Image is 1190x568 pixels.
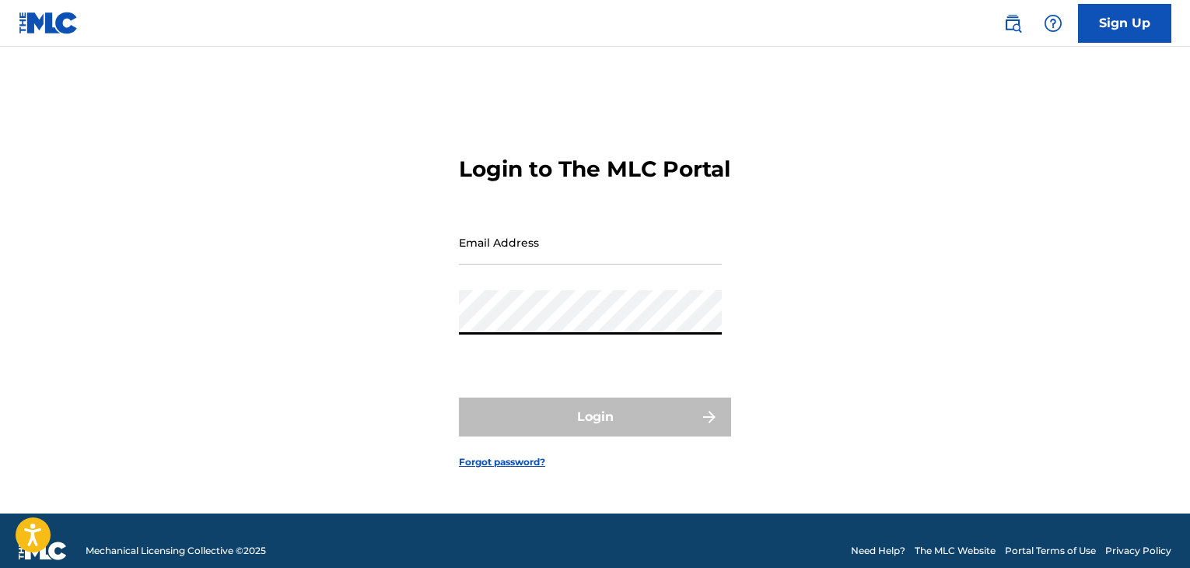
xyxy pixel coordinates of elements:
img: logo [19,542,67,560]
a: Sign Up [1078,4,1171,43]
a: Public Search [997,8,1028,39]
a: Privacy Policy [1105,544,1171,558]
span: Mechanical Licensing Collective © 2025 [86,544,266,558]
h3: Login to The MLC Portal [459,156,730,183]
img: MLC Logo [19,12,79,34]
a: Portal Terms of Use [1005,544,1096,558]
div: Help [1038,8,1069,39]
a: The MLC Website [915,544,996,558]
a: Forgot password? [459,455,545,469]
img: search [1003,14,1022,33]
img: help [1044,14,1062,33]
a: Need Help? [851,544,905,558]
